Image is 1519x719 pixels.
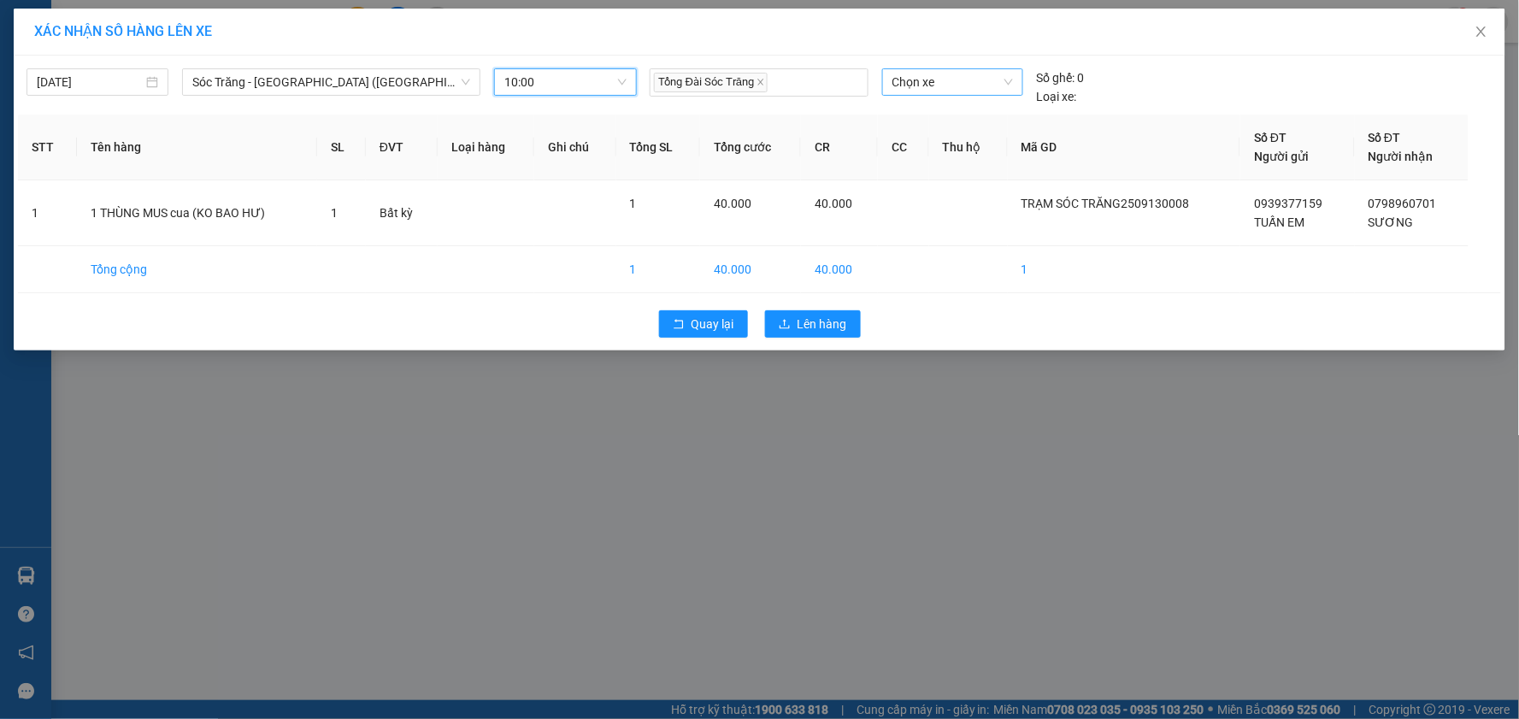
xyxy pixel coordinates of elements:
[1008,246,1241,293] td: 1
[1254,150,1309,163] span: Người gửi
[1475,25,1488,38] span: close
[254,37,328,53] span: [DATE]
[765,310,861,338] button: uploadLên hàng
[1037,68,1075,87] span: Số ghế:
[254,21,328,53] p: Ngày giờ in:
[779,318,791,332] span: upload
[1037,87,1077,106] span: Loại xe:
[534,115,615,180] th: Ghi chú
[8,118,176,180] span: Trạm Sóc Trăng
[1254,131,1286,144] span: Số ĐT
[714,197,751,210] span: 40.000
[1021,197,1190,210] span: TRẠM SÓC TRĂNG2509130008
[692,315,734,333] span: Quay lại
[700,115,801,180] th: Tổng cước
[192,69,470,95] span: Sóc Trăng - Sài Gòn (Hàng)
[1254,197,1322,210] span: 0939377159
[700,246,801,293] td: 40.000
[366,180,438,246] td: Bất kỳ
[798,315,847,333] span: Lên hàng
[1037,68,1085,87] div: 0
[101,54,221,67] span: TP.HCM -SÓC TRĂNG
[878,115,928,180] th: CC
[109,9,227,46] strong: XE KHÁCH MỸ DUYÊN
[801,115,878,180] th: CR
[801,246,878,293] td: 40.000
[929,115,1008,180] th: Thu hộ
[77,246,317,293] td: Tổng cộng
[630,197,637,210] span: 1
[461,77,471,87] span: down
[317,115,366,180] th: SL
[1457,9,1505,56] button: Close
[34,23,212,39] span: XÁC NHẬN SỐ HÀNG LÊN XE
[18,180,77,246] td: 1
[98,71,237,89] strong: PHIẾU GỬI HÀNG
[616,246,701,293] td: 1
[366,115,438,180] th: ĐVT
[815,197,852,210] span: 40.000
[1254,215,1304,229] span: TUẤN EM
[1008,115,1241,180] th: Mã GD
[8,118,176,180] span: Gửi:
[504,69,626,95] span: 10:00
[18,115,77,180] th: STT
[1369,131,1401,144] span: Số ĐT
[659,310,748,338] button: rollbackQuay lại
[331,206,338,220] span: 1
[77,115,317,180] th: Tên hàng
[616,115,701,180] th: Tổng SL
[438,115,534,180] th: Loại hàng
[757,78,765,86] span: close
[892,69,1013,95] span: Chọn xe
[654,73,768,92] span: Tổng Đài Sóc Trăng
[37,73,143,91] input: 13/09/2025
[1369,215,1414,229] span: SƯƠNG
[1369,197,1437,210] span: 0798960701
[673,318,685,332] span: rollback
[1369,150,1434,163] span: Người nhận
[77,180,317,246] td: 1 THÙNG MUS cua (KO BAO HƯ)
